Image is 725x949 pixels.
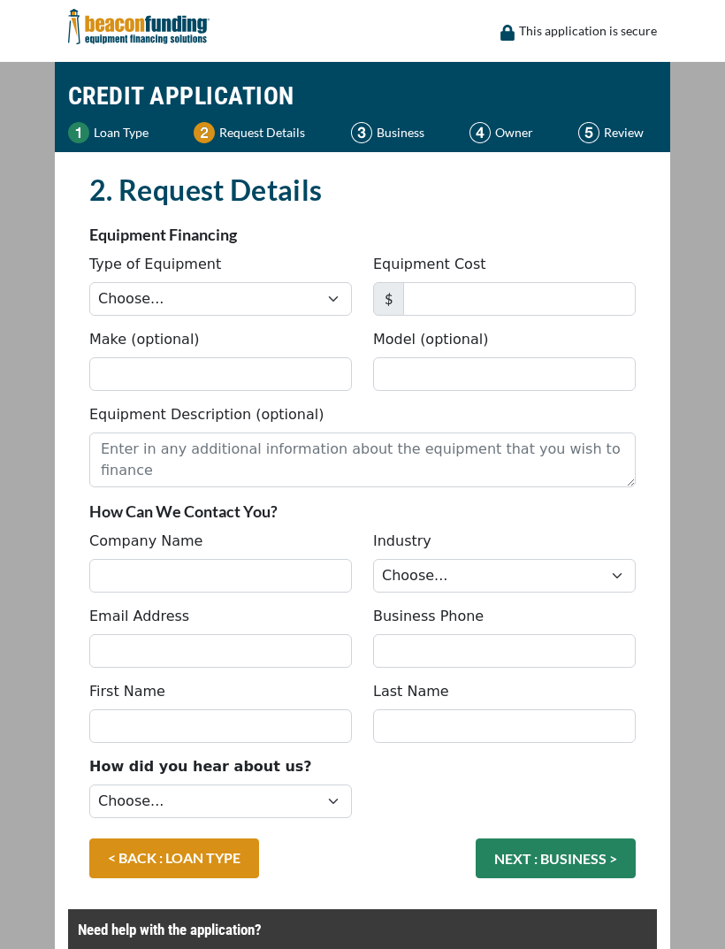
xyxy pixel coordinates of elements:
img: Step 5 [578,122,599,143]
label: Make (optional) [89,329,200,350]
label: Equipment Description (optional) [89,404,324,425]
label: Company Name [89,531,202,552]
img: Step 2 [194,122,215,143]
label: How did you hear about us? [89,756,312,777]
p: Need help with the application? [78,919,647,940]
a: < BACK : LOAN TYPE [89,838,259,878]
label: Business Phone [373,606,484,627]
p: Review [604,122,644,143]
span: $ [373,282,404,316]
label: First Name [89,681,165,702]
p: Equipment Financing [89,224,636,245]
img: Step 4 [469,122,491,143]
label: Industry [373,531,431,552]
p: This application is secure [519,20,657,42]
p: How Can We Contact You? [89,501,636,522]
img: Step 3 [351,122,372,143]
p: Business [377,122,424,143]
p: Owner [495,122,533,143]
p: Loan Type [94,122,149,143]
img: Step 1 [68,122,89,143]
h1: CREDIT APPLICATION [68,71,657,122]
label: Last Name [373,681,449,702]
label: Email Address [89,606,189,627]
label: Model (optional) [373,329,488,350]
label: Type of Equipment [89,254,221,275]
p: Request Details [219,122,305,143]
h2: 2. Request Details [89,170,636,210]
img: lock icon to convery security [500,25,515,41]
label: Equipment Cost [373,254,486,275]
iframe: reCAPTCHA [373,756,642,825]
button: NEXT : BUSINESS > [476,838,636,878]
